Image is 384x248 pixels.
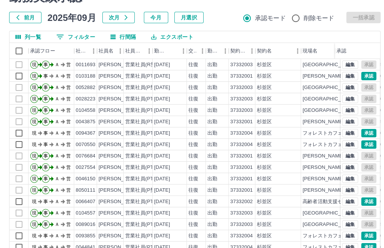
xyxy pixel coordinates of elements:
div: 往復 [188,164,198,171]
div: 37332001 [230,187,253,194]
div: 杉並区 [257,130,272,137]
text: Ａ [55,233,59,238]
text: 現 [32,119,37,124]
div: [PERSON_NAME] [99,164,140,171]
button: 編集 [342,83,358,92]
div: 交通費 [187,43,206,59]
text: 営 [66,222,71,227]
text: 営 [66,96,71,102]
div: 社員名 [99,43,113,59]
text: 営 [66,108,71,113]
div: 契約コード [230,43,246,59]
div: [DATE] [154,232,170,240]
div: 37332001 [230,175,253,183]
div: [DATE] [154,198,170,205]
div: 0104557 [76,210,96,217]
div: [DATE] [154,164,170,171]
text: 営 [66,153,71,159]
div: 杉並区 [257,210,272,217]
button: 編集 [342,60,358,69]
button: 編集 [342,175,358,183]
button: 編集 [342,232,358,240]
div: 0070550 [76,141,96,148]
div: 0027554 [76,164,96,171]
text: 事 [43,165,48,170]
div: 往復 [188,130,198,137]
text: 現 [32,188,37,193]
div: 37332003 [230,84,253,91]
button: 月選択 [174,12,204,23]
text: 現 [32,210,37,216]
div: [DATE] [154,187,170,194]
text: Ａ [55,96,59,102]
text: Ａ [55,210,59,216]
div: 出勤 [207,198,217,205]
div: 営業社員(PT契約) [125,210,165,217]
div: [DATE] [154,61,170,68]
div: 0052882 [76,84,96,91]
text: 事 [43,119,48,124]
div: [PERSON_NAME] [99,84,140,91]
text: 営 [66,62,71,67]
button: メニュー [178,45,189,57]
button: 編集 [342,129,358,137]
div: [PERSON_NAME] [99,210,140,217]
text: 営 [66,176,71,181]
div: 0104558 [76,107,96,114]
button: エクスポート [145,31,199,43]
button: 編集 [342,163,358,172]
div: 杉並区 [257,198,272,205]
div: 交通費 [188,43,197,59]
div: [PERSON_NAME] [99,130,140,137]
text: 事 [43,96,48,102]
div: [DATE] [154,84,170,91]
text: 現 [32,165,37,170]
button: 承認 [361,129,376,137]
div: 出勤 [207,118,217,126]
button: メニュー [197,45,208,57]
text: Ａ [55,142,59,147]
div: 営業社員(P契約) [125,187,162,194]
div: 0046150 [76,175,96,183]
div: 出勤 [207,164,217,171]
div: 営業社員(PT契約) [125,130,165,137]
div: 営業社員(PT契約) [125,95,165,103]
text: 事 [43,233,48,238]
div: 37332001 [230,118,253,126]
text: 現 [32,176,37,181]
div: [PERSON_NAME] [99,232,140,240]
div: 37332001 [230,153,253,160]
button: メニュー [246,45,258,57]
div: 社員番号 [74,43,97,59]
div: 勤務日 [154,43,167,59]
div: 0043875 [76,118,96,126]
div: 営業社員(R契約) [125,61,162,68]
div: フォレストカフェ [303,141,343,148]
div: 出勤 [207,175,217,183]
text: 営 [66,142,71,147]
div: 出勤 [207,61,217,68]
button: メニュー [143,45,155,57]
div: 往復 [188,175,198,183]
div: 営業社員(PT契約) [125,175,165,183]
div: 出勤 [207,221,217,228]
div: [PERSON_NAME] [99,187,140,194]
div: 営業社員(PT契約) [125,198,165,205]
button: 行間隔 [104,31,142,43]
div: 社員区分 [125,43,143,59]
div: 37332003 [230,95,253,103]
text: Ａ [55,85,59,90]
div: 高齢者活動支援センター [303,198,358,205]
text: 営 [66,165,71,170]
div: 杉並区 [257,232,272,240]
div: [DATE] [154,107,170,114]
text: 営 [66,130,71,136]
text: Ａ [55,108,59,113]
text: Ａ [55,153,59,159]
text: 現 [32,62,37,67]
div: 往復 [188,153,198,160]
text: Ａ [55,130,59,136]
div: 37332003 [230,107,253,114]
div: 勤務区分 [207,43,220,59]
button: 編集 [342,118,358,126]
